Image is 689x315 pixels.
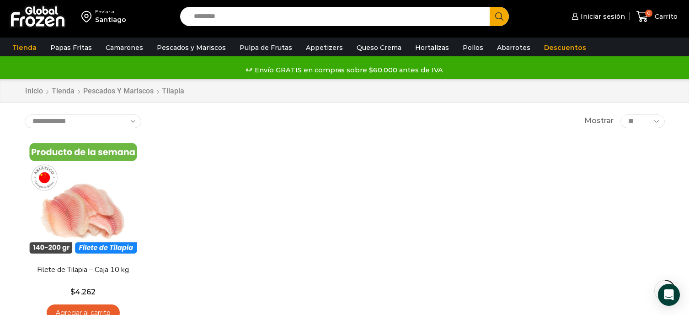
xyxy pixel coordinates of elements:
span: Mostrar [584,116,614,126]
select: Pedido de la tienda [25,114,141,128]
span: Iniciar sesión [578,12,625,21]
a: Inicio [25,86,43,97]
a: Papas Fritas [46,39,96,56]
div: Santiago [95,15,126,24]
a: Descuentos [539,39,591,56]
a: Camarones [101,39,148,56]
a: Pollos [458,39,488,56]
nav: Breadcrumb [25,86,184,97]
a: Pulpa de Frutas [235,39,297,56]
a: Pescados y Mariscos [83,86,154,97]
a: 0 Carrito [634,6,680,27]
span: Carrito [652,12,678,21]
a: Tienda [8,39,41,56]
a: Pescados y Mariscos [152,39,230,56]
div: Enviar a [95,9,126,15]
a: Abarrotes [492,39,535,56]
a: Filete de Tilapia – Caja 10 kg [30,265,135,275]
a: Tienda [51,86,75,97]
button: Search button [490,7,509,26]
a: Appetizers [301,39,347,56]
a: Hortalizas [411,39,454,56]
div: Open Intercom Messenger [658,284,680,306]
h1: Tilapia [162,87,184,95]
bdi: 4.262 [70,288,96,296]
span: 0 [645,10,652,17]
img: address-field-icon.svg [81,9,95,24]
span: $ [70,288,75,296]
a: Iniciar sesión [569,7,625,26]
a: Queso Crema [352,39,406,56]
